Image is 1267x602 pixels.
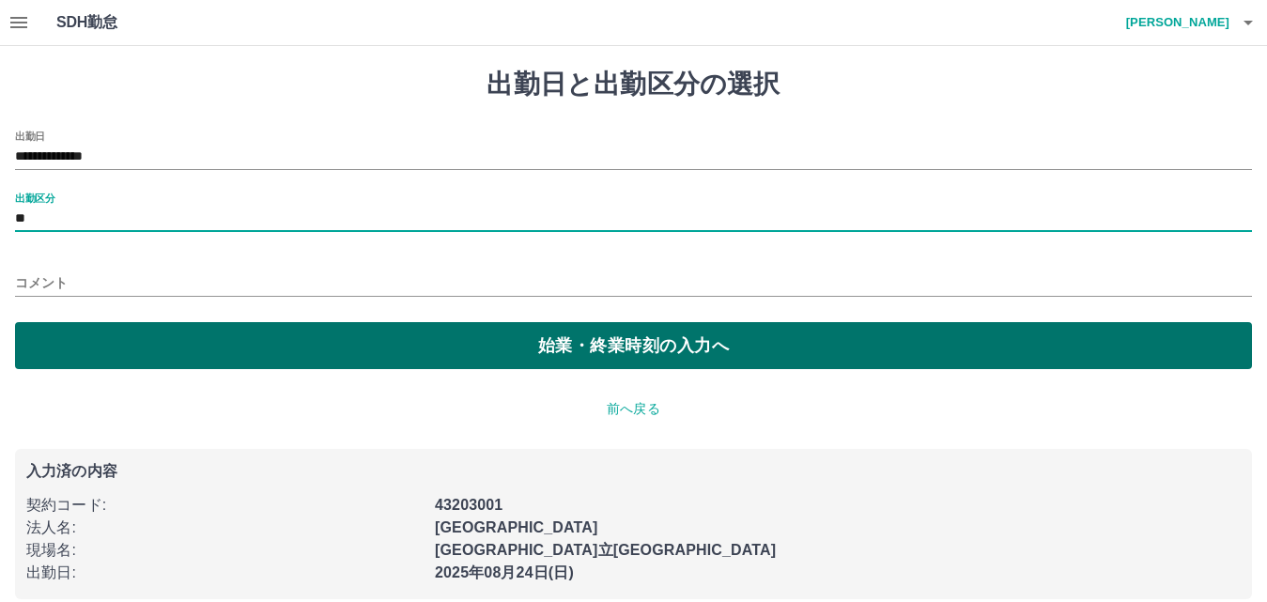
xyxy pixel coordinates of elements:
label: 出勤日 [15,129,45,143]
b: 43203001 [435,497,502,513]
p: 入力済の内容 [26,464,1241,479]
b: 2025年08月24日(日) [435,564,574,580]
h1: 出勤日と出勤区分の選択 [15,69,1252,100]
p: 出勤日 : [26,562,424,584]
b: [GEOGRAPHIC_DATA]立[GEOGRAPHIC_DATA] [435,542,776,558]
p: 契約コード : [26,494,424,517]
b: [GEOGRAPHIC_DATA] [435,519,598,535]
label: 出勤区分 [15,191,54,205]
p: 法人名 : [26,517,424,539]
p: 前へ戻る [15,399,1252,419]
button: 始業・終業時刻の入力へ [15,322,1252,369]
p: 現場名 : [26,539,424,562]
